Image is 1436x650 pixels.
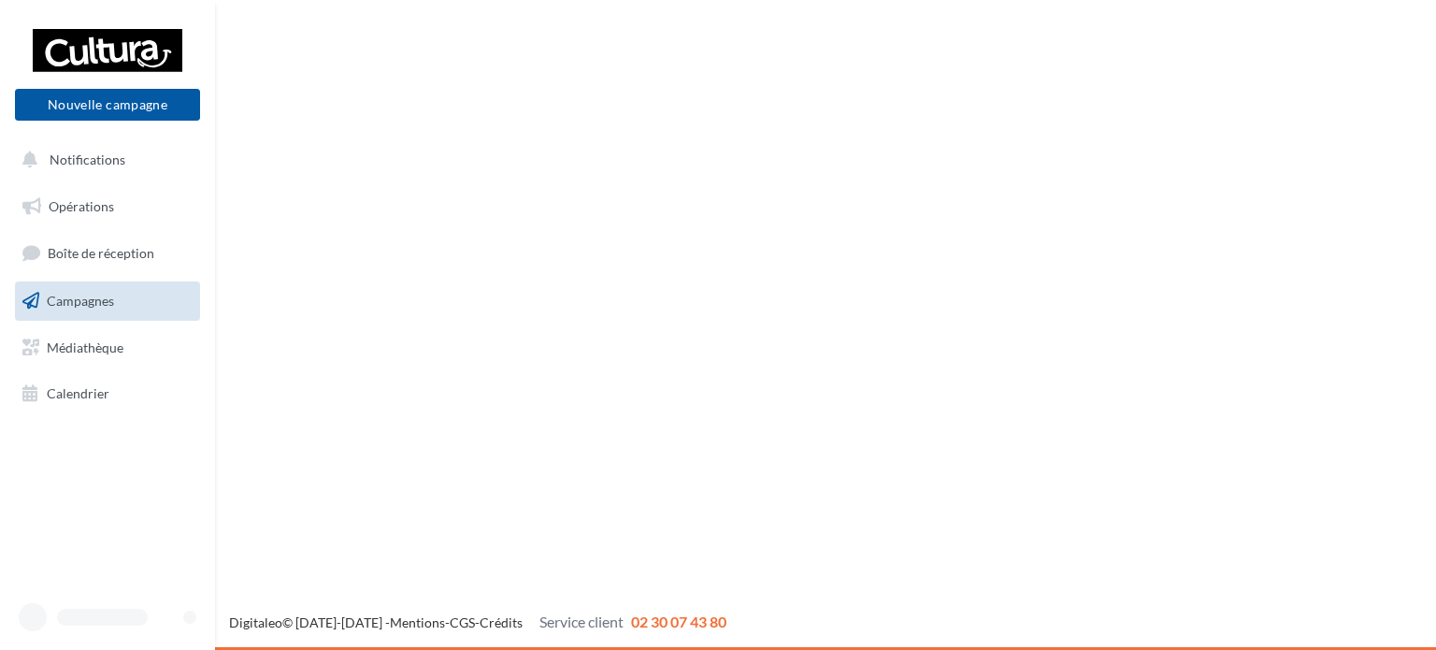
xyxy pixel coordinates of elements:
span: Campagnes [47,293,114,309]
a: CGS [450,614,475,630]
span: Boîte de réception [48,245,154,261]
span: © [DATE]-[DATE] - - - [229,614,726,630]
a: Campagnes [11,282,204,321]
span: Notifications [50,152,125,167]
span: Service client [539,613,624,630]
a: Médiathèque [11,328,204,368]
span: Médiathèque [47,339,123,354]
a: Boîte de réception [11,233,204,273]
span: 02 30 07 43 80 [631,613,726,630]
button: Notifications [11,140,196,180]
span: Opérations [49,198,114,214]
a: Crédits [480,614,523,630]
button: Nouvelle campagne [15,89,200,121]
span: Calendrier [47,385,109,401]
a: Opérations [11,187,204,226]
a: Digitaleo [229,614,282,630]
a: Calendrier [11,374,204,413]
a: Mentions [390,614,445,630]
